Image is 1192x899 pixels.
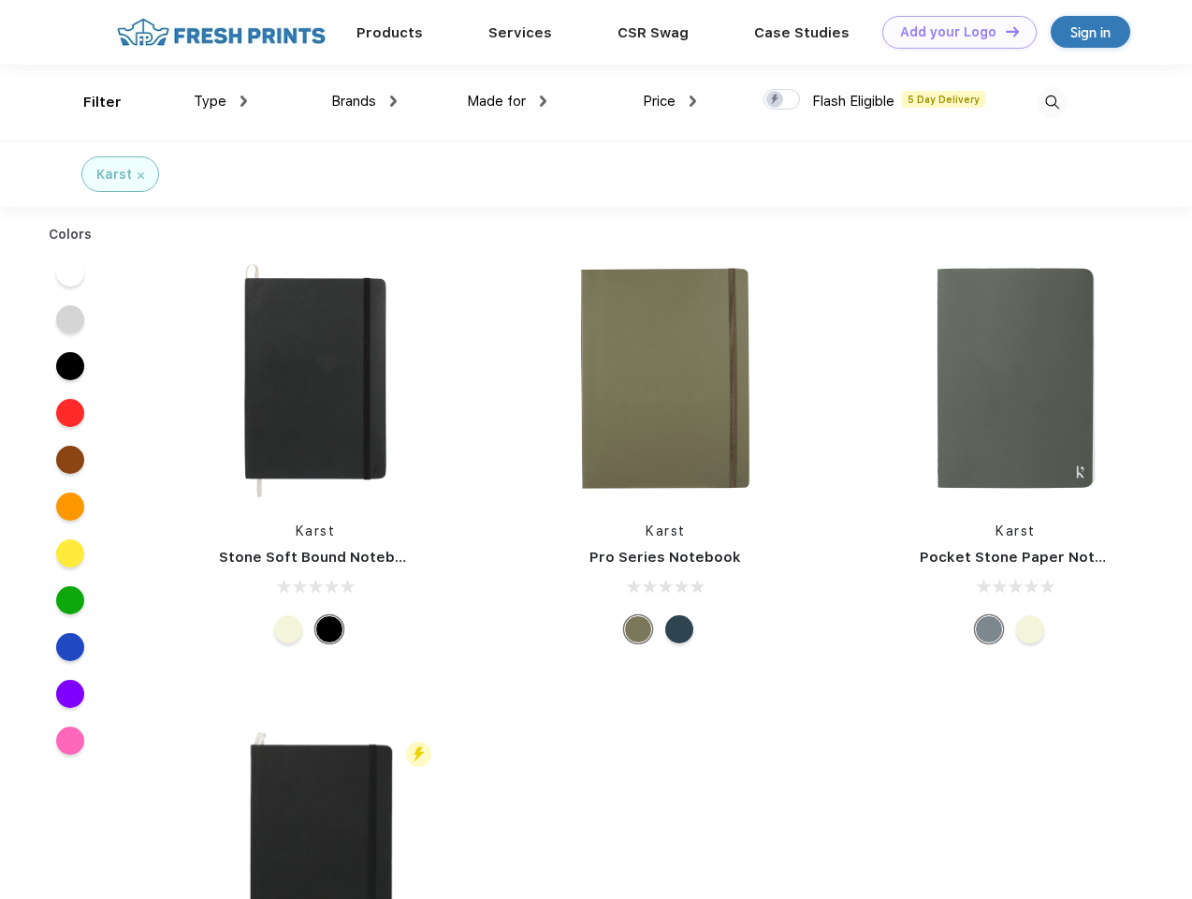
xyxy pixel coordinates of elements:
span: 5 Day Delivery [902,91,985,108]
div: Beige [1016,615,1044,643]
img: fo%20logo%202.webp [111,16,331,49]
a: Pro Series Notebook [589,549,741,566]
a: CSR Swag [618,24,689,41]
span: Type [194,93,226,110]
a: Pocket Stone Paper Notebook [920,549,1141,566]
a: Stone Soft Bound Notebook [219,549,422,566]
a: Products [356,24,423,41]
div: Beige [274,615,302,643]
a: Sign in [1051,16,1130,48]
a: Karst [996,523,1036,538]
div: Colors [35,225,107,244]
img: desktop_search.svg [1037,87,1068,118]
div: Navy [665,615,693,643]
div: Karst [96,165,132,184]
span: Flash Eligible [812,93,894,110]
div: Olive [624,615,652,643]
img: filter_cancel.svg [138,172,144,179]
a: Services [488,24,552,41]
div: Add your Logo [900,24,996,40]
img: func=resize&h=266 [892,254,1141,503]
img: flash_active_toggle.svg [406,742,431,767]
span: Made for [467,93,526,110]
div: Filter [83,92,122,113]
img: func=resize&h=266 [191,254,440,503]
div: Black [315,615,343,643]
div: Gray [975,615,1003,643]
a: Karst [646,523,686,538]
img: func=resize&h=266 [541,254,790,503]
span: Price [643,93,676,110]
img: dropdown.png [690,96,696,107]
img: dropdown.png [390,96,397,107]
span: Brands [331,93,376,110]
img: DT [1006,26,1019,37]
img: dropdown.png [540,96,546,107]
img: dropdown.png [240,96,247,107]
a: Karst [296,523,336,538]
div: Sign in [1070,22,1111,43]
